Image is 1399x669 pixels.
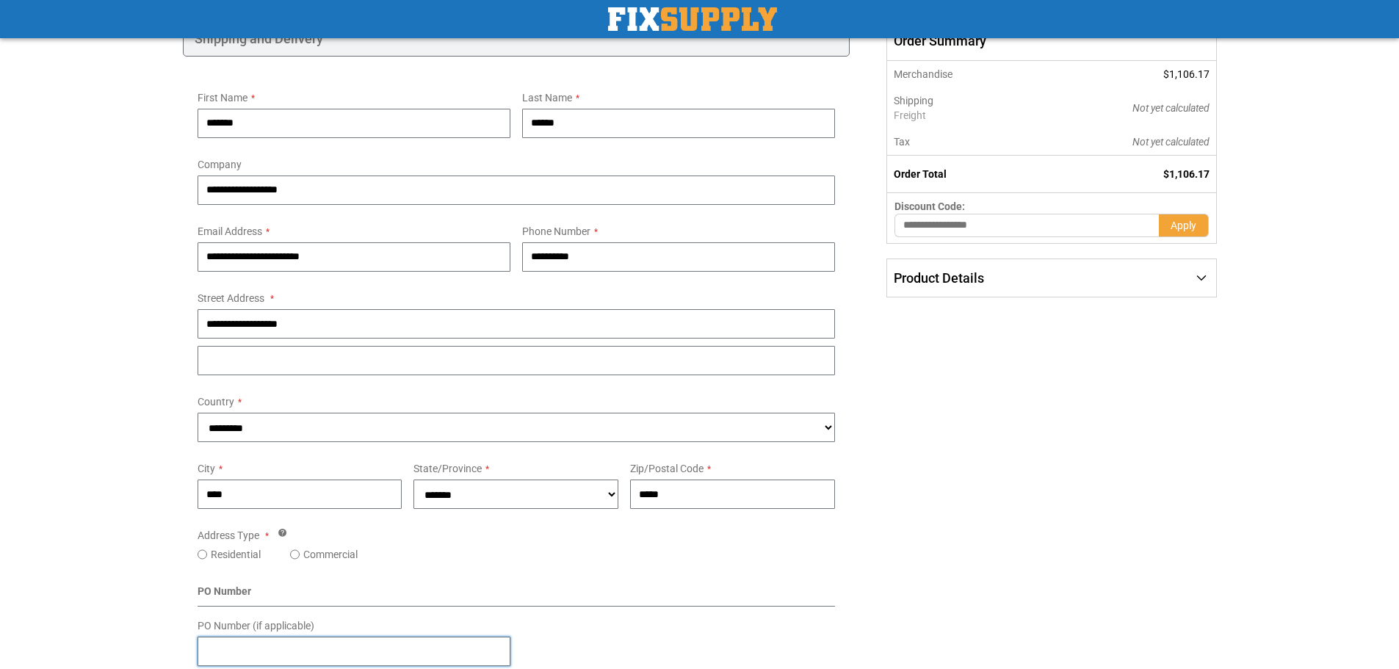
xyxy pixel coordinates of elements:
[886,21,1216,61] span: Order Summary
[887,61,1033,87] th: Merchandise
[198,292,264,304] span: Street Address
[183,21,850,57] div: Shipping and Delivery
[630,463,704,474] span: Zip/Postal Code
[522,92,572,104] span: Last Name
[211,547,261,562] label: Residential
[198,396,234,408] span: Country
[1159,214,1209,237] button: Apply
[887,129,1033,156] th: Tax
[1132,102,1210,114] span: Not yet calculated
[413,463,482,474] span: State/Province
[198,529,259,541] span: Address Type
[894,168,947,180] strong: Order Total
[894,108,1026,123] span: Freight
[1163,68,1210,80] span: $1,106.17
[608,7,777,31] img: Fix Industrial Supply
[1163,168,1210,180] span: $1,106.17
[1132,136,1210,148] span: Not yet calculated
[608,7,777,31] a: store logo
[303,547,358,562] label: Commercial
[198,92,247,104] span: First Name
[198,584,836,607] div: PO Number
[894,95,933,106] span: Shipping
[894,200,965,212] span: Discount Code:
[198,159,242,170] span: Company
[198,225,262,237] span: Email Address
[198,463,215,474] span: City
[894,270,984,286] span: Product Details
[522,225,590,237] span: Phone Number
[1171,220,1196,231] span: Apply
[198,620,314,632] span: PO Number (if applicable)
